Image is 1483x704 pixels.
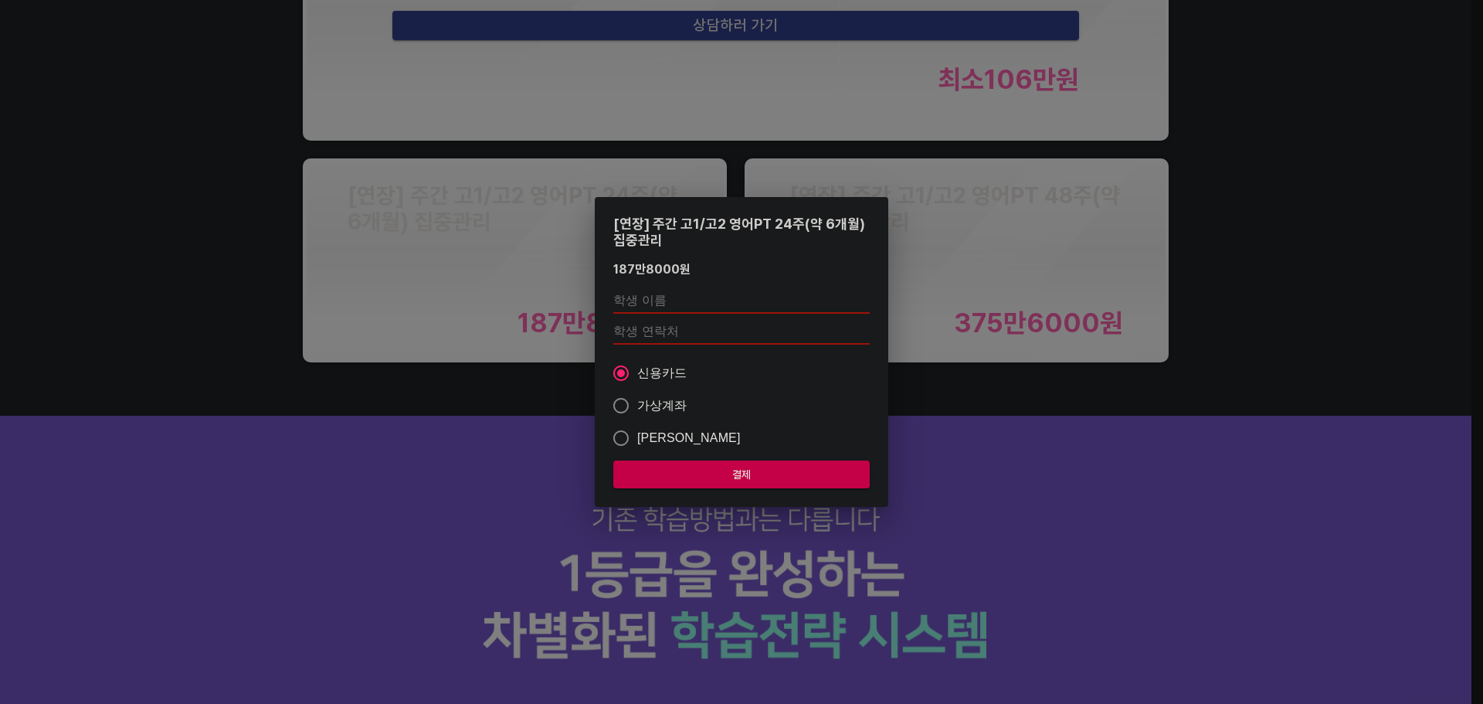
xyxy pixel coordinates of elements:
span: 신용카드 [637,364,687,383]
span: 결제 [626,465,857,485]
div: 187만8000 원 [613,262,691,277]
span: [PERSON_NAME] [637,429,741,447]
input: 학생 이름 [613,289,870,314]
span: 가상계좌 [637,396,687,415]
div: [연장] 주간 고1/고2 영어PT 24주(약 6개월) 집중관리 [613,216,870,248]
button: 결제 [613,461,870,489]
input: 학생 연락처 [613,320,870,345]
